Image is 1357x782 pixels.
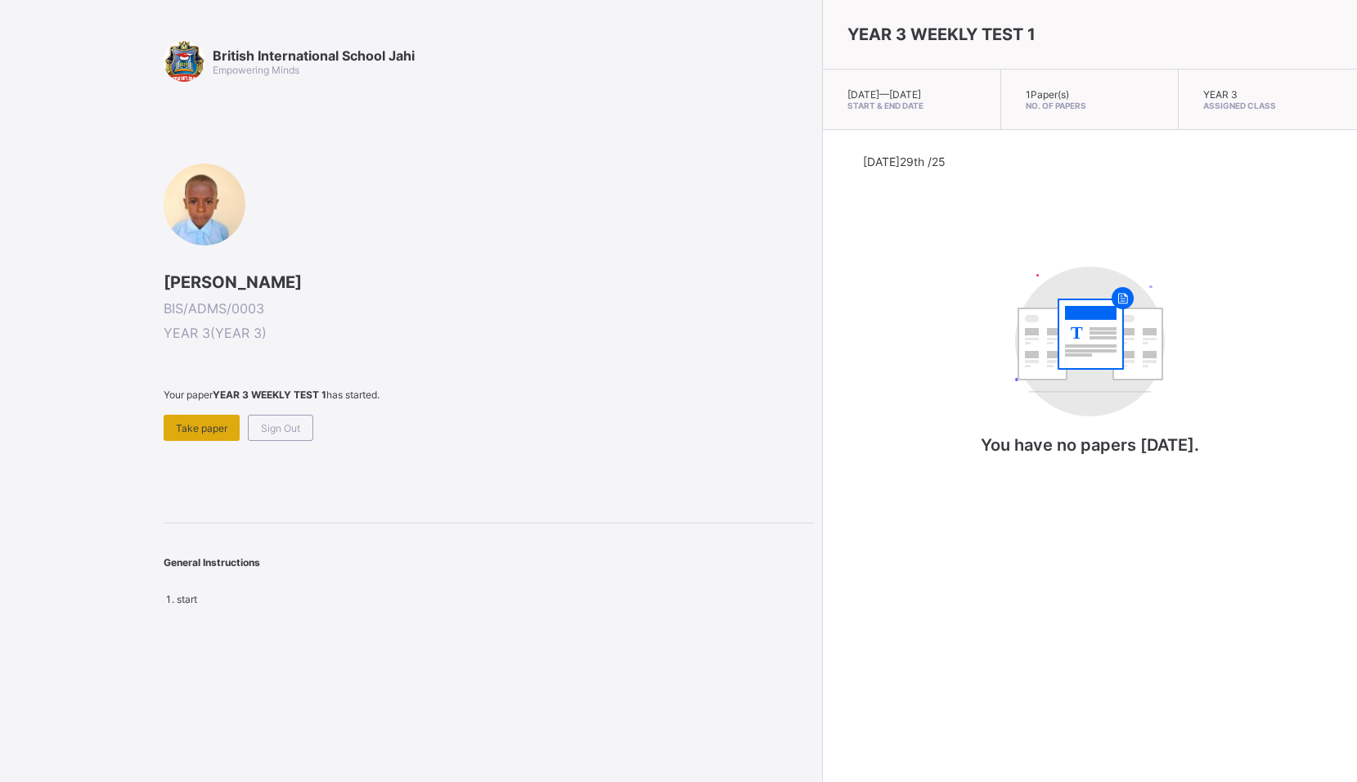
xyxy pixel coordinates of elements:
[1071,322,1083,343] tspan: T
[847,101,976,110] span: Start & End Date
[1026,101,1154,110] span: No. of Papers
[176,422,227,434] span: Take paper
[847,88,921,101] span: [DATE] — [DATE]
[164,556,260,569] span: General Instructions
[1203,88,1238,101] span: YEAR 3
[1203,101,1332,110] span: Assigned Class
[177,593,197,605] span: start
[164,300,814,317] span: BIS/ADMS/0003
[213,64,299,76] span: Empowering Minds
[213,47,415,64] span: British International School Jahi
[927,435,1254,455] p: You have no papers [DATE].
[164,325,814,341] span: YEAR 3 ( YEAR 3 )
[863,155,946,169] span: [DATE] 29th /25
[927,250,1254,488] div: You have no papers today.
[847,25,1036,44] span: YEAR 3 WEEKLY TEST 1
[164,389,814,401] span: Your paper has started.
[164,272,814,292] span: [PERSON_NAME]
[261,422,300,434] span: Sign Out
[213,389,326,401] b: YEAR 3 WEEKLY TEST 1
[1026,88,1069,101] span: 1 Paper(s)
